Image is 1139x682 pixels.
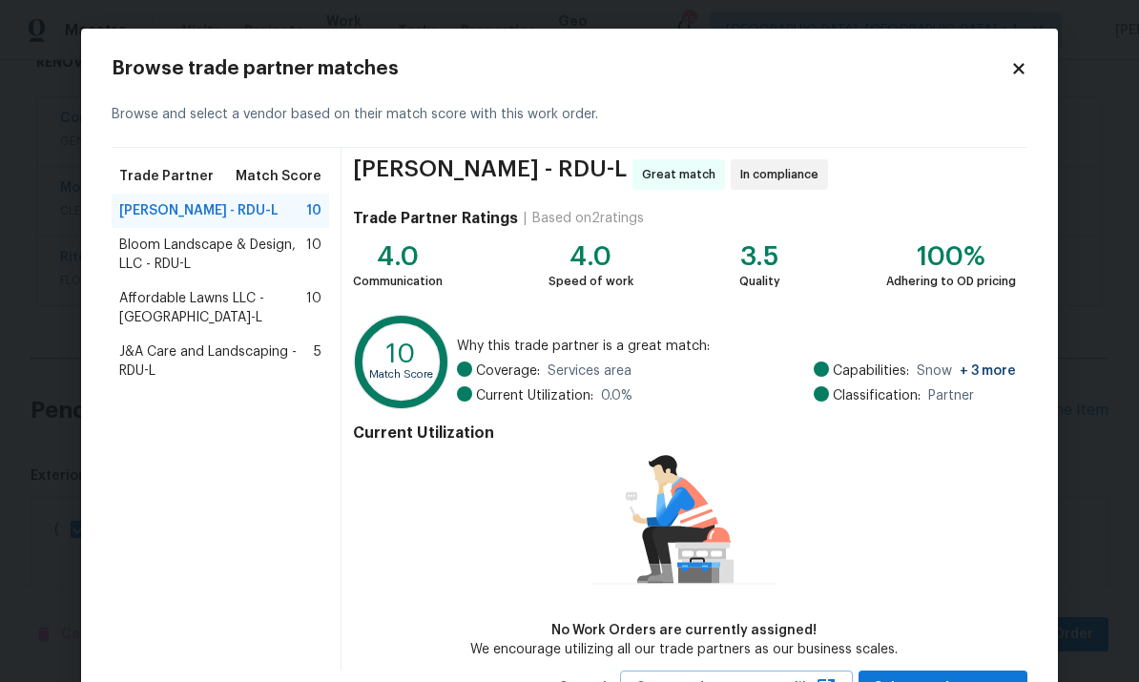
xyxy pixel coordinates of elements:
[476,386,593,405] span: Current Utilization:
[353,247,443,266] div: 4.0
[886,247,1016,266] div: 100%
[306,289,321,327] span: 10
[236,167,321,186] span: Match Score
[119,167,214,186] span: Trade Partner
[119,201,279,220] span: [PERSON_NAME] - RDU-L
[353,272,443,291] div: Communication
[549,247,633,266] div: 4.0
[306,236,321,274] span: 10
[314,342,321,381] span: 5
[119,289,306,327] span: Affordable Lawns LLC - [GEOGRAPHIC_DATA]-L
[112,82,1027,148] div: Browse and select a vendor based on their match score with this work order.
[549,272,633,291] div: Speed of work
[353,159,627,190] span: [PERSON_NAME] - RDU-L
[457,337,1016,356] span: Why this trade partner is a great match:
[353,209,518,228] h4: Trade Partner Ratings
[548,362,632,381] span: Services area
[886,272,1016,291] div: Adhering to OD pricing
[476,362,540,381] span: Coverage:
[119,236,306,274] span: Bloom Landscape & Design, LLC - RDU-L
[833,362,909,381] span: Capabilities:
[739,247,780,266] div: 3.5
[306,201,321,220] span: 10
[739,272,780,291] div: Quality
[642,165,723,184] span: Great match
[601,386,632,405] span: 0.0 %
[928,386,974,405] span: Partner
[119,342,314,381] span: J&A Care and Landscaping - RDU-L
[386,341,416,367] text: 10
[470,640,898,659] div: We encourage utilizing all our trade partners as our business scales.
[518,209,532,228] div: |
[532,209,644,228] div: Based on 2 ratings
[112,59,1010,78] h2: Browse trade partner matches
[353,424,1016,443] h4: Current Utilization
[369,369,433,380] text: Match Score
[960,364,1016,378] span: + 3 more
[740,165,826,184] span: In compliance
[917,362,1016,381] span: Snow
[470,621,898,640] div: No Work Orders are currently assigned!
[833,386,921,405] span: Classification:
